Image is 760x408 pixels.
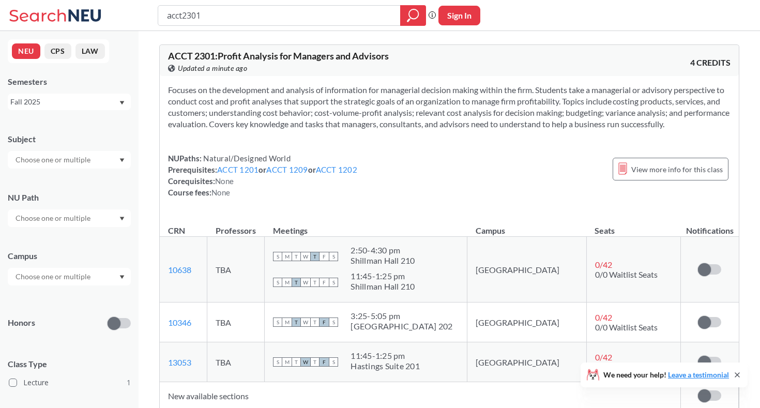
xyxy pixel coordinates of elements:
[467,342,587,382] td: [GEOGRAPHIC_DATA]
[595,260,612,269] span: 0 / 42
[273,357,282,367] span: S
[329,357,338,367] span: S
[207,342,265,382] td: TBA
[119,101,125,105] svg: Dropdown arrow
[595,269,658,279] span: 0/0 Waitlist Seats
[127,377,131,388] span: 1
[595,322,658,332] span: 0/0 Waitlist Seats
[301,278,310,287] span: W
[168,318,191,327] a: 10346
[10,154,97,166] input: Choose one or multiple
[351,321,452,331] div: [GEOGRAPHIC_DATA] 202
[119,275,125,279] svg: Dropdown arrow
[316,165,357,174] a: ACCT 1202
[265,215,467,237] th: Meetings
[202,154,291,163] span: Natural/Designed World
[211,188,230,197] span: None
[438,6,480,25] button: Sign In
[44,43,71,59] button: CPS
[8,151,131,169] div: Dropdown arrow
[168,50,389,62] span: ACCT 2301 : Profit Analysis for Managers and Advisors
[8,192,131,203] div: NU Path
[8,133,131,145] div: Subject
[217,165,259,174] a: ACCT 1201
[292,357,301,367] span: T
[282,318,292,327] span: M
[273,278,282,287] span: S
[168,357,191,367] a: 13053
[207,303,265,342] td: TBA
[9,376,131,389] label: Lecture
[310,357,320,367] span: T
[168,265,191,275] a: 10638
[400,5,426,26] div: magnifying glass
[282,278,292,287] span: M
[273,252,282,261] span: S
[119,158,125,162] svg: Dropdown arrow
[282,252,292,261] span: M
[320,278,329,287] span: F
[282,357,292,367] span: M
[595,352,612,362] span: 0 / 42
[75,43,105,59] button: LAW
[351,245,415,255] div: 2:50 - 4:30 pm
[351,351,420,361] div: 11:45 - 1:25 pm
[329,318,338,327] span: S
[320,252,329,261] span: F
[595,312,612,322] span: 0 / 42
[10,270,97,283] input: Choose one or multiple
[310,318,320,327] span: T
[301,252,310,261] span: W
[690,57,731,68] span: 4 CREDITS
[8,268,131,285] div: Dropdown arrow
[119,217,125,221] svg: Dropdown arrow
[8,76,131,87] div: Semesters
[310,252,320,261] span: T
[329,252,338,261] span: S
[8,209,131,227] div: Dropdown arrow
[320,357,329,367] span: F
[586,215,680,237] th: Seats
[668,370,729,379] a: Leave a testimonial
[8,250,131,262] div: Campus
[207,215,265,237] th: Professors
[603,371,729,379] span: We need your help!
[207,237,265,303] td: TBA
[8,94,131,110] div: Fall 2025Dropdown arrow
[8,317,35,329] p: Honors
[292,318,301,327] span: T
[273,318,282,327] span: S
[168,225,185,236] div: CRN
[407,8,419,23] svg: magnifying glass
[166,7,393,24] input: Class, professor, course number, "phrase"
[292,278,301,287] span: T
[467,215,587,237] th: Campus
[681,215,739,237] th: Notifications
[351,255,415,266] div: Shillman Hall 210
[168,153,357,198] div: NUPaths: Prerequisites: or or Corequisites: Course fees:
[467,303,587,342] td: [GEOGRAPHIC_DATA]
[301,357,310,367] span: W
[467,237,587,303] td: [GEOGRAPHIC_DATA]
[178,63,247,74] span: Updated a minute ago
[292,252,301,261] span: T
[168,84,731,130] section: Focuses on the development and analysis of information for managerial decision making within the ...
[351,311,452,321] div: 3:25 - 5:05 pm
[329,278,338,287] span: S
[215,176,234,186] span: None
[351,271,415,281] div: 11:45 - 1:25 pm
[266,165,308,174] a: ACCT 1209
[12,43,40,59] button: NEU
[10,212,97,224] input: Choose one or multiple
[320,318,329,327] span: F
[10,96,118,108] div: Fall 2025
[351,361,420,371] div: Hastings Suite 201
[595,362,658,372] span: 0/0 Waitlist Seats
[8,358,131,370] span: Class Type
[310,278,320,287] span: T
[351,281,415,292] div: Shillman Hall 210
[631,163,723,176] span: View more info for this class
[301,318,310,327] span: W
